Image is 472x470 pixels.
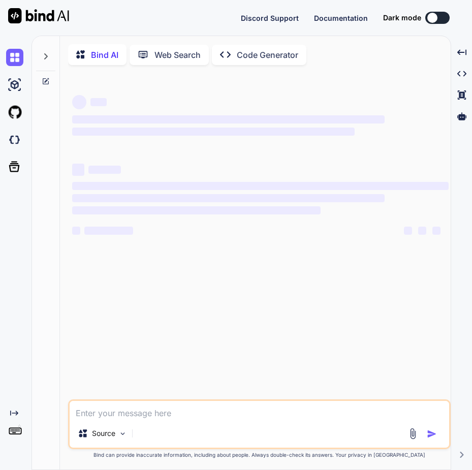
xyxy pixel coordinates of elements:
span: ‌ [72,95,86,109]
img: chat [6,49,23,66]
img: ai-studio [6,76,23,93]
span: Discord Support [241,14,299,22]
p: Bind can provide inaccurate information, including about people. Always double-check its answers.... [68,451,451,459]
img: Pick Models [118,429,127,438]
p: Bind AI [91,49,118,61]
span: ‌ [72,194,385,202]
span: ‌ [404,227,412,235]
button: Discord Support [241,13,299,23]
span: ‌ [432,227,440,235]
span: Dark mode [383,13,421,23]
img: attachment [407,428,419,440]
img: Bind AI [8,8,69,23]
span: ‌ [418,227,426,235]
p: Code Generator [237,49,298,61]
span: ‌ [72,128,355,136]
p: Web Search [154,49,201,61]
img: icon [427,429,437,439]
span: Documentation [314,14,368,22]
span: ‌ [72,227,80,235]
span: ‌ [88,166,121,174]
img: darkCloudIdeIcon [6,131,23,148]
span: ‌ [84,227,133,235]
span: ‌ [72,164,84,176]
p: Source [92,428,115,438]
span: ‌ [72,115,385,123]
span: ‌ [72,182,449,190]
span: ‌ [90,98,107,106]
img: githubLight [6,104,23,121]
button: Documentation [314,13,368,23]
span: ‌ [72,206,321,214]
